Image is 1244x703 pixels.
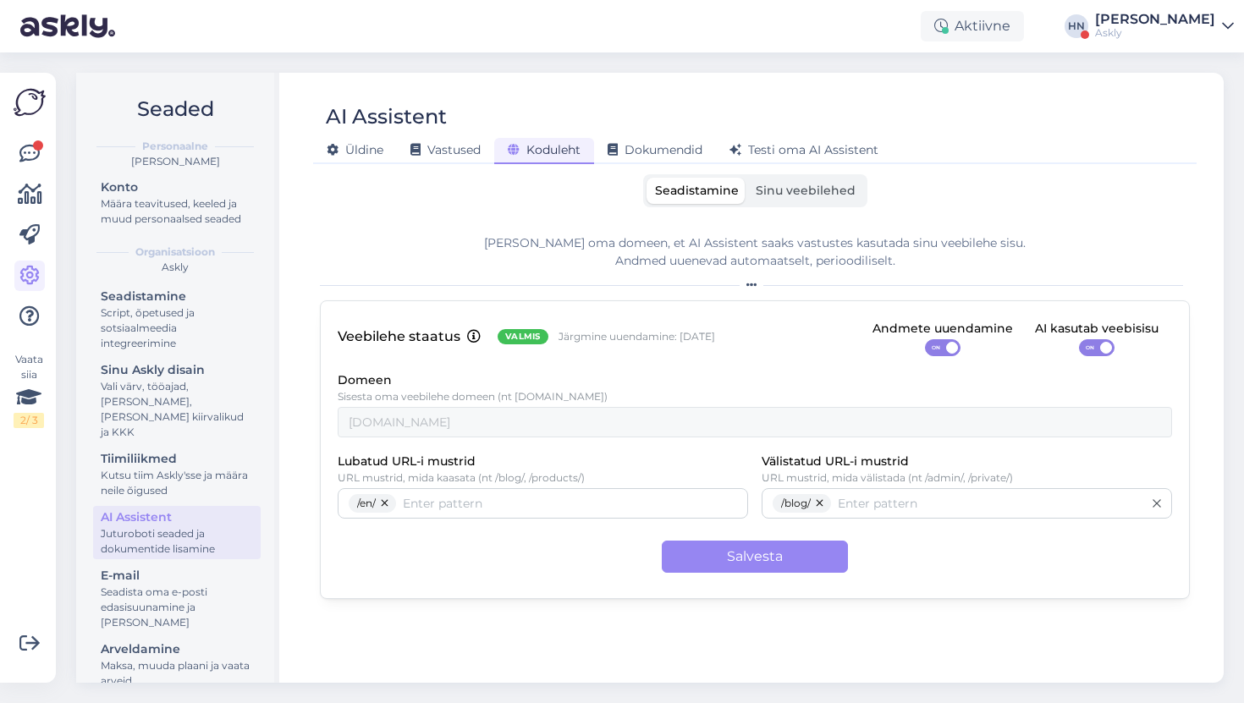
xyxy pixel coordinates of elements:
label: Lubatud URL-i mustrid [338,453,476,471]
div: Arveldamine [101,640,253,658]
div: E-mail [101,567,253,585]
div: Määra teavitused, keeled ja muud personaalsed seaded [101,196,253,227]
div: Seadistamine [101,288,253,305]
img: Askly Logo [14,86,46,118]
p: URL mustrid, mida kaasata (nt /blog/, /products/) [338,472,748,484]
div: Seadista oma e-posti edasisuunamine ja [PERSON_NAME] [101,585,253,630]
p: URL mustrid, mida välistada (nt /admin/, /private/) [762,472,1172,484]
div: [PERSON_NAME] [90,154,261,169]
span: Üldine [327,142,383,157]
span: Testi oma AI Assistent [729,142,878,157]
div: AI kasutab veebisisu [1035,320,1159,338]
button: Salvesta [662,541,848,573]
a: E-mailSeadista oma e-posti edasisuunamine ja [PERSON_NAME] [93,564,261,633]
input: Enter pattern [838,494,1142,513]
span: Sinu veebilehed [756,183,856,198]
a: ArveldamineMaksa, muuda plaani ja vaata arveid [93,638,261,691]
p: Järgmine uuendamine: [DATE] [559,330,715,344]
h2: Seaded [90,93,261,125]
a: [PERSON_NAME]Askly [1095,13,1234,40]
div: AI Assistent [101,508,253,526]
a: Sinu Askly disainVali värv, tööajad, [PERSON_NAME], [PERSON_NAME] kiirvalikud ja KKK [93,359,261,442]
span: Vastused [410,142,481,157]
span: /en/ [357,494,376,513]
span: Dokumendid [608,142,702,157]
div: Kutsu tiim Askly'sse ja määra neile õigused [101,468,253,498]
a: TiimiliikmedKutsu tiim Askly'sse ja määra neile õigused [93,448,261,501]
div: Script, õpetused ja sotsiaalmeedia integreerimine [101,305,253,351]
label: Välistatud URL-i mustrid [762,453,909,471]
span: ON [1080,340,1100,355]
span: Valmis [505,330,541,343]
div: Vali värv, tööajad, [PERSON_NAME], [PERSON_NAME] kiirvalikud ja KKK [101,379,253,440]
a: KontoMäära teavitused, keeled ja muud personaalsed seaded [93,176,261,229]
div: Askly [90,260,261,275]
div: [PERSON_NAME] [1095,13,1215,26]
div: Maksa, muuda plaani ja vaata arveid [101,658,253,689]
div: Juturoboti seaded ja dokumentide lisamine [101,526,253,557]
div: Andmete uuendamine [872,320,1013,338]
p: Veebilehe staatus [338,327,460,348]
a: SeadistamineScript, õpetused ja sotsiaalmeedia integreerimine [93,285,261,354]
p: Sisesta oma veebilehe domeen (nt [DOMAIN_NAME]) [338,391,1172,403]
div: AI Assistent [326,101,447,133]
div: Vaata siia [14,352,44,428]
span: ON [926,340,946,355]
a: AI AssistentJuturoboti seaded ja dokumentide lisamine [93,506,261,559]
span: Koduleht [508,142,581,157]
span: /blog/ [781,494,811,513]
label: Domeen [338,371,392,390]
div: 2 / 3 [14,413,44,428]
input: Enter pattern [403,494,737,513]
div: HN [1065,14,1088,38]
div: [PERSON_NAME] oma domeen, et AI Assistent saaks vastustes kasutada sinu veebilehe sisu. Andmed uu... [320,234,1190,270]
b: Organisatsioon [135,244,215,260]
div: Askly [1095,26,1215,40]
span: Seadistamine [655,183,739,198]
input: example.com [338,407,1172,437]
b: Personaalne [142,139,208,154]
div: Aktiivne [921,11,1024,41]
div: Sinu Askly disain [101,361,253,379]
div: Tiimiliikmed [101,450,253,468]
div: Konto [101,178,253,196]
